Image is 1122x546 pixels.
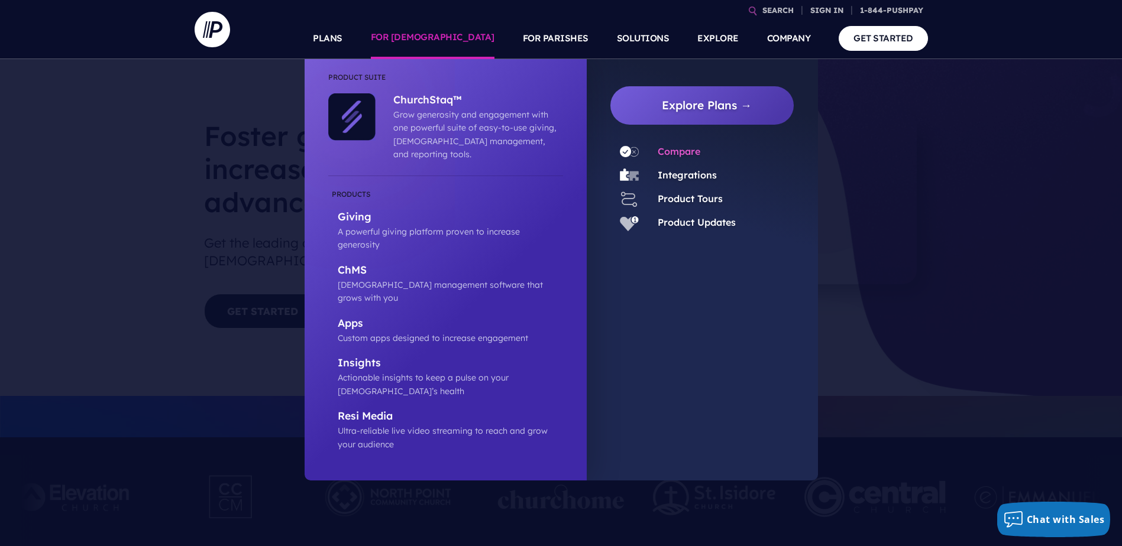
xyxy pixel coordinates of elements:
[839,26,928,50] a: GET STARTED
[620,86,794,125] a: Explore Plans →
[610,190,648,209] a: Product Tours - Icon
[393,108,557,161] p: Grow generosity and engagement with one powerful suite of easy-to-use giving, [DEMOGRAPHIC_DATA] ...
[393,93,557,108] p: ChurchStaq™
[767,18,811,59] a: COMPANY
[328,356,563,398] a: Insights Actionable insights to keep a pulse on your [DEMOGRAPHIC_DATA]’s health
[620,166,639,185] img: Integrations - Icon
[328,93,376,141] img: ChurchStaq™ - Icon
[658,145,700,157] a: Compare
[328,188,563,252] a: Giving A powerful giving platform proven to increase generosity
[338,409,563,424] p: Resi Media
[697,18,739,59] a: EXPLORE
[338,317,563,331] p: Apps
[328,264,563,305] a: ChMS [DEMOGRAPHIC_DATA] management software that grows with you
[658,193,723,204] a: Product Tours
[338,278,563,305] p: [DEMOGRAPHIC_DATA] management software that grows with you
[617,18,670,59] a: SOLUTIONS
[338,356,563,371] p: Insights
[523,18,589,59] a: FOR PARISHES
[610,166,648,185] a: Integrations - Icon
[658,169,717,181] a: Integrations
[313,18,342,59] a: PLANS
[328,317,563,345] a: Apps Custom apps designed to increase engagement
[1027,513,1105,526] span: Chat with Sales
[338,371,563,398] p: Actionable insights to keep a pulse on your [DEMOGRAPHIC_DATA]’s health
[328,71,563,93] li: Product Suite
[610,213,648,232] a: Product Updates - Icon
[620,142,639,161] img: Compare - Icon
[371,18,494,59] a: FOR [DEMOGRAPHIC_DATA]
[338,424,563,451] p: Ultra-reliable live video streaming to reach and grow your audience
[610,142,648,161] a: Compare - Icon
[338,331,563,344] p: Custom apps designed to increase engagement
[338,264,563,278] p: ChMS
[620,213,639,232] img: Product Updates - Icon
[376,93,557,161] a: ChurchStaq™ Grow generosity and engagement with one powerful suite of easy-to-use giving, [DEMOGR...
[338,225,563,252] p: A powerful giving platform proven to increase generosity
[997,502,1111,537] button: Chat with Sales
[658,216,736,228] a: Product Updates
[620,190,639,209] img: Product Tours - Icon
[328,409,563,451] a: Resi Media Ultra-reliable live video streaming to reach and grow your audience
[338,210,563,225] p: Giving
